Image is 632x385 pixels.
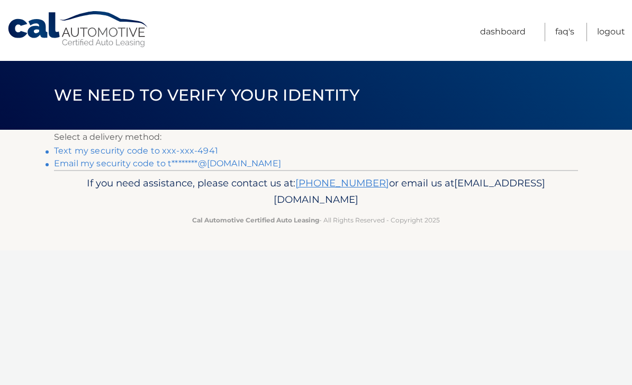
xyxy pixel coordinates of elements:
span: We need to verify your identity [54,85,359,105]
a: Logout [597,23,625,41]
a: [PHONE_NUMBER] [295,177,389,189]
a: Email my security code to t********@[DOMAIN_NAME] [54,158,281,168]
p: - All Rights Reserved - Copyright 2025 [61,214,571,226]
a: FAQ's [555,23,574,41]
a: Dashboard [480,23,526,41]
p: If you need assistance, please contact us at: or email us at [61,175,571,209]
strong: Cal Automotive Certified Auto Leasing [192,216,319,224]
a: Text my security code to xxx-xxx-4941 [54,146,218,156]
p: Select a delivery method: [54,130,578,145]
a: Cal Automotive [7,11,150,48]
